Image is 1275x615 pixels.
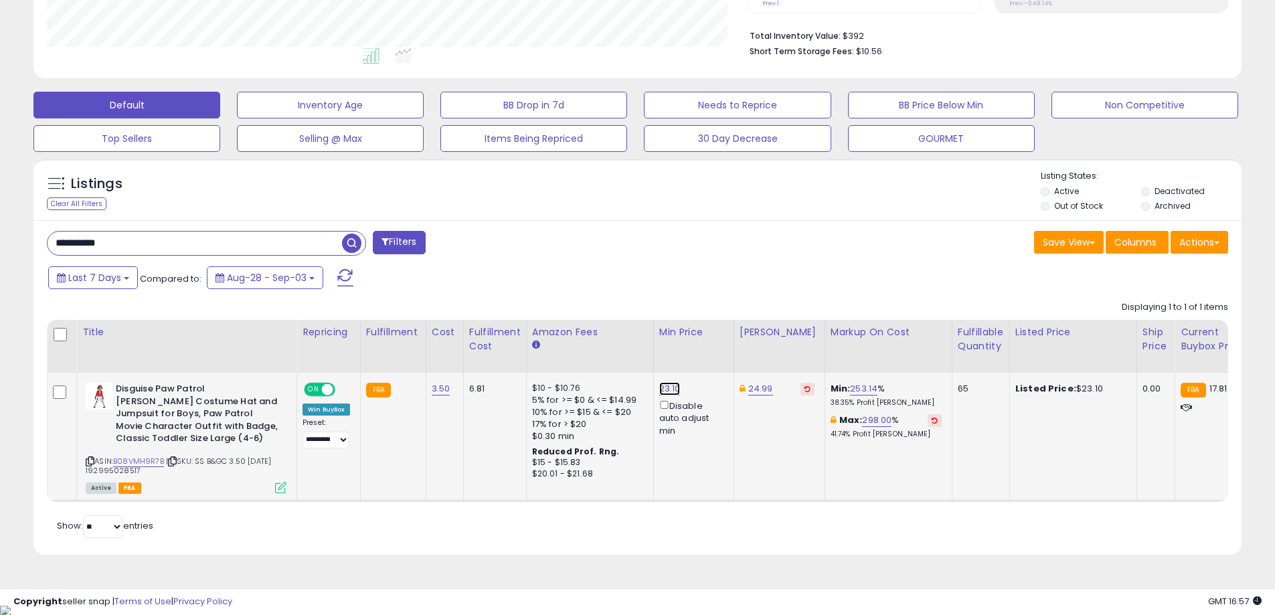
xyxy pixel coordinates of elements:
div: Listed Price [1015,325,1131,339]
button: Aug-28 - Sep-03 [207,266,323,289]
div: Ship Price [1142,325,1169,353]
div: seller snap | | [13,596,232,608]
a: 23.10 [659,382,681,396]
div: 65 [958,383,999,395]
span: ON [305,384,322,396]
small: Amazon Fees. [532,339,540,351]
label: Out of Stock [1054,200,1103,211]
div: Cost [432,325,458,339]
div: 10% for >= $15 & <= $20 [532,406,643,418]
span: 17.81 [1209,382,1227,395]
b: Short Term Storage Fees: [750,46,854,57]
div: $15 - $15.83 [532,457,643,468]
button: 30 Day Decrease [644,125,831,152]
span: FBA [118,482,141,494]
h5: Listings [71,175,122,193]
div: 0.00 [1142,383,1165,395]
span: $10.56 [856,45,882,58]
div: Markup on Cost [831,325,946,339]
div: Win BuyBox [303,404,350,416]
p: 38.35% Profit [PERSON_NAME] [831,398,942,408]
div: Fulfillable Quantity [958,325,1004,353]
a: Privacy Policy [173,595,232,608]
button: Items Being Repriced [440,125,627,152]
div: Disable auto adjust min [659,398,724,437]
label: Archived [1155,200,1191,211]
button: Inventory Age [237,92,424,118]
div: $0.30 min [532,430,643,442]
span: 2025-09-11 16:57 GMT [1208,595,1262,608]
div: 6.81 [469,383,516,395]
div: 17% for > $20 [532,418,643,430]
button: Actions [1171,231,1228,254]
div: 5% for >= $0 & <= $14.99 [532,394,643,406]
div: ASIN: [86,383,286,492]
div: Title [82,325,291,339]
div: $10 - $10.76 [532,383,643,394]
a: 24.99 [748,382,773,396]
div: Repricing [303,325,355,339]
b: Disguise Paw Patrol [PERSON_NAME] Costume Hat and Jumpsuit for Boys, Paw Patrol Movie Character O... [116,383,278,448]
small: FBA [1181,383,1205,398]
span: Show: entries [57,519,153,532]
div: Current Buybox Price [1181,325,1250,353]
button: Filters [373,231,425,254]
span: Aug-28 - Sep-03 [227,271,307,284]
button: Save View [1034,231,1104,254]
div: [PERSON_NAME] [740,325,819,339]
div: $20.01 - $21.68 [532,468,643,480]
span: Columns [1114,236,1157,249]
button: Top Sellers [33,125,220,152]
b: Max: [839,414,863,426]
li: $392 [750,27,1218,43]
span: All listings currently available for purchase on Amazon [86,482,116,494]
a: B08VMH9R7B [113,456,164,467]
p: 41.74% Profit [PERSON_NAME] [831,430,942,439]
button: Selling @ Max [237,125,424,152]
div: % [831,383,942,408]
b: Min: [831,382,851,395]
small: FBA [366,383,391,398]
a: 3.50 [432,382,450,396]
b: Listed Price: [1015,382,1076,395]
button: Last 7 Days [48,266,138,289]
div: $23.10 [1015,383,1126,395]
label: Active [1054,185,1079,197]
a: 253.14 [850,382,877,396]
button: Needs to Reprice [644,92,831,118]
div: Fulfillment Cost [469,325,521,353]
p: Listing States: [1041,170,1242,183]
strong: Copyright [13,595,62,608]
div: Preset: [303,418,350,448]
div: Min Price [659,325,728,339]
span: Last 7 Days [68,271,121,284]
div: Fulfillment [366,325,420,339]
label: Deactivated [1155,185,1205,197]
button: Columns [1106,231,1169,254]
a: 298.00 [862,414,891,427]
span: | SKU: SS B&GC 3.50 [DATE] 192995028517 [86,456,271,476]
button: GOURMET [848,125,1035,152]
th: The percentage added to the cost of goods (COGS) that forms the calculator for Min & Max prices. [825,320,952,373]
a: Terms of Use [114,595,171,608]
div: Clear All Filters [47,197,106,210]
b: Reduced Prof. Rng. [532,446,620,457]
span: Compared to: [140,272,201,285]
div: Displaying 1 to 1 of 1 items [1122,301,1228,314]
div: % [831,414,942,439]
button: Default [33,92,220,118]
button: BB Drop in 7d [440,92,627,118]
span: OFF [333,384,355,396]
div: Amazon Fees [532,325,648,339]
button: Non Competitive [1051,92,1238,118]
button: BB Price Below Min [848,92,1035,118]
img: 41lUGV0w0-L._SL40_.jpg [86,383,112,410]
b: Total Inventory Value: [750,30,841,41]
